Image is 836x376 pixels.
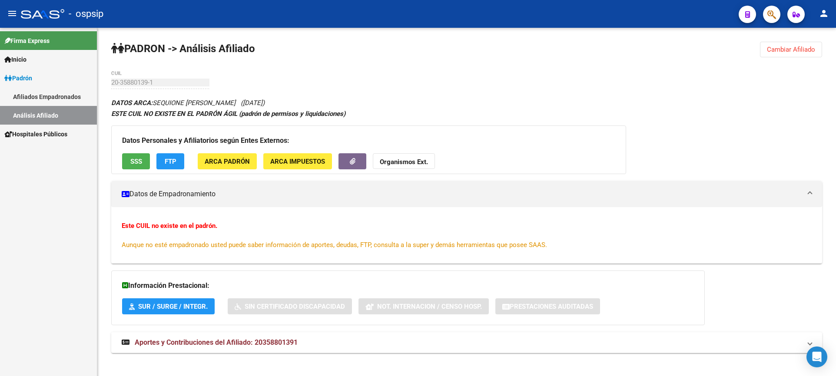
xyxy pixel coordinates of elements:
button: Not. Internacion / Censo Hosp. [358,298,489,314]
span: SUR / SURGE / INTEGR. [138,303,208,310]
button: ARCA Impuestos [263,153,332,169]
span: Prestaciones Auditadas [510,303,593,310]
span: Inicio [4,55,27,64]
span: Sin Certificado Discapacidad [245,303,345,310]
mat-icon: menu [7,8,17,19]
button: FTP [156,153,184,169]
div: Datos de Empadronamiento [111,207,822,264]
span: Firma Express [4,36,50,46]
span: ([DATE]) [241,99,265,107]
span: Hospitales Públicos [4,129,67,139]
span: Cambiar Afiliado [767,46,815,53]
span: Padrón [4,73,32,83]
span: Not. Internacion / Censo Hosp. [377,303,482,310]
div: Open Intercom Messenger [806,346,827,367]
span: FTP [165,158,176,165]
span: Aunque no esté empadronado usted puede saber información de aportes, deudas, FTP, consulta a la s... [122,241,547,249]
span: ARCA Impuestos [270,158,325,165]
button: Sin Certificado Discapacidad [228,298,352,314]
span: - ospsip [69,4,103,23]
button: SUR / SURGE / INTEGR. [122,298,215,314]
mat-expansion-panel-header: Aportes y Contribuciones del Afiliado: 20358801391 [111,332,822,353]
span: SEQUIONE [PERSON_NAME] [111,99,236,107]
span: SSS [130,158,142,165]
mat-panel-title: Datos de Empadronamiento [122,189,801,199]
span: Aportes y Contribuciones del Afiliado: 20358801391 [135,338,298,346]
span: ARCA Padrón [205,158,250,165]
strong: PADRON -> Análisis Afiliado [111,43,255,55]
button: Organismos Ext. [373,153,435,169]
h3: Datos Personales y Afiliatorios según Entes Externos: [122,135,615,147]
strong: ESTE CUIL NO EXISTE EN EL PADRÓN ÁGIL (padrón de permisos y liquidaciones) [111,110,345,118]
strong: DATOS ARCA: [111,99,153,107]
mat-icon: person [819,8,829,19]
strong: Este CUIL no existe en el padrón. [122,222,217,230]
button: Prestaciones Auditadas [495,298,600,314]
mat-expansion-panel-header: Datos de Empadronamiento [111,181,822,207]
h3: Información Prestacional: [122,280,694,292]
strong: Organismos Ext. [380,158,428,166]
button: Cambiar Afiliado [760,42,822,57]
button: SSS [122,153,150,169]
button: ARCA Padrón [198,153,257,169]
